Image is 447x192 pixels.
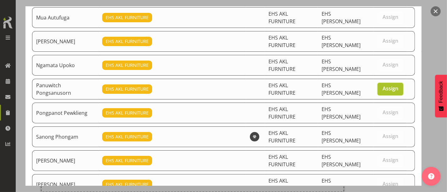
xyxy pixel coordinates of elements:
span: EHS [PERSON_NAME] [322,82,361,96]
span: EHS [PERSON_NAME] [322,58,361,72]
span: EHS [PERSON_NAME] [322,34,361,49]
span: EHS AKL FURNITURE [268,106,295,120]
span: EHS AKL FURNITURE [268,177,295,192]
span: EHS [PERSON_NAME] [322,106,361,120]
span: EHS AKL FURNITURE [106,181,149,188]
span: EHS [PERSON_NAME] [322,10,361,25]
img: help-xxl-2.png [428,173,434,179]
span: EHS AKL FURNITURE [268,58,295,72]
span: EHS [PERSON_NAME] [322,177,361,192]
span: EHS AKL FURNITURE [268,10,295,25]
span: EHS [PERSON_NAME] [322,130,361,144]
span: EHS AKL FURNITURE [106,86,149,93]
span: EHS AKL FURNITURE [106,38,149,45]
td: Sanong Phongam [32,126,98,147]
span: EHS AKL FURNITURE [106,62,149,69]
button: Feedback - Show survey [435,75,447,117]
td: Pongpanot Pewklieng [32,103,98,123]
span: Assign [383,109,398,115]
span: EHS AKL FURNITURE [106,14,149,21]
td: Panuwitch Pongsanusorn [32,79,98,99]
td: Ngamata Upoko [32,55,98,76]
span: Feedback [438,81,444,103]
span: EHS AKL FURNITURE [106,133,149,140]
span: EHS [PERSON_NAME] [322,153,361,168]
span: EHS AKL FURNITURE [106,157,149,164]
span: EHS AKL FURNITURE [268,82,295,96]
span: EHS AKL FURNITURE [106,109,149,116]
span: Assign [383,14,398,20]
span: Assign [383,133,398,139]
span: Assign [383,181,398,187]
span: EHS AKL FURNITURE [268,153,295,168]
span: Assign [383,61,398,68]
td: [PERSON_NAME] [32,150,98,171]
span: EHS AKL FURNITURE [268,34,295,49]
td: [PERSON_NAME] [32,31,98,52]
span: Assign [383,85,398,92]
span: EHS AKL FURNITURE [268,130,295,144]
span: Assign [383,157,398,163]
td: Mua Autufuga [32,7,98,28]
span: Assign [383,38,398,44]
